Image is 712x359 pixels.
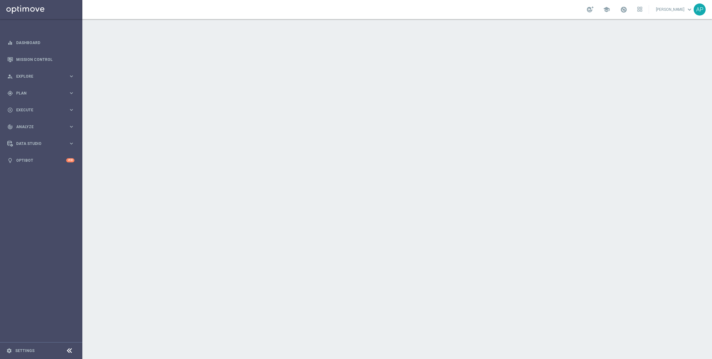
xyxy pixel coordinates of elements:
[15,349,35,353] a: Settings
[7,124,68,130] div: Analyze
[16,34,74,51] a: Dashboard
[16,51,74,68] a: Mission Control
[686,6,693,13] span: keyboard_arrow_down
[7,74,75,79] button: person_search Explore keyboard_arrow_right
[7,91,75,96] button: gps_fixed Plan keyboard_arrow_right
[16,75,68,78] span: Explore
[68,140,74,147] i: keyboard_arrow_right
[7,158,75,163] button: lightbulb Optibot +10
[7,90,68,96] div: Plan
[16,91,68,95] span: Plan
[68,73,74,79] i: keyboard_arrow_right
[7,57,75,62] button: Mission Control
[6,348,12,354] i: settings
[7,74,13,79] i: person_search
[16,125,68,129] span: Analyze
[7,124,13,130] i: track_changes
[68,124,74,130] i: keyboard_arrow_right
[7,107,13,113] i: play_circle_outline
[603,6,610,13] span: school
[7,141,75,146] button: Data Studio keyboard_arrow_right
[7,141,68,147] div: Data Studio
[7,124,75,129] button: track_changes Analyze keyboard_arrow_right
[16,108,68,112] span: Execute
[7,74,68,79] div: Explore
[68,90,74,96] i: keyboard_arrow_right
[7,40,13,46] i: equalizer
[7,108,75,113] button: play_circle_outline Execute keyboard_arrow_right
[7,90,13,96] i: gps_fixed
[7,158,13,163] i: lightbulb
[7,40,75,45] button: equalizer Dashboard
[16,142,68,146] span: Data Studio
[16,152,66,169] a: Optibot
[68,107,74,113] i: keyboard_arrow_right
[66,158,74,162] div: +10
[655,5,694,14] a: [PERSON_NAME]keyboard_arrow_down
[7,51,74,68] div: Mission Control
[7,107,68,113] div: Execute
[7,152,74,169] div: Optibot
[7,34,74,51] div: Dashboard
[694,3,706,16] div: AP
